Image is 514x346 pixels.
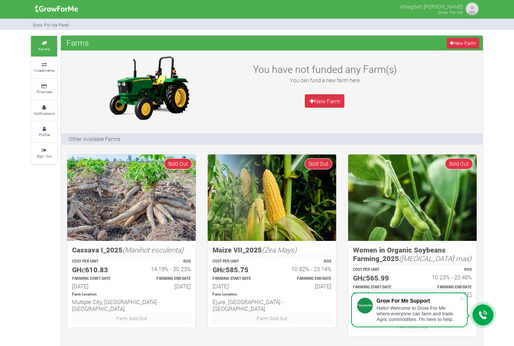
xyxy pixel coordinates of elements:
p: Estimated Farming End Date [279,276,331,282]
h3: You have not funded any Farm(s) [244,63,406,75]
img: growforme image [348,154,477,241]
h6: [DATE] [213,283,265,290]
p: ROS [138,259,191,264]
p: Estimated Farming Start Date [213,276,265,282]
a: Sign Out [31,143,57,163]
p: Location of Farm [213,292,331,297]
p: ROS [419,267,472,273]
small: Investments [34,68,55,73]
i: (Manihot esculenta) [123,245,183,254]
h5: Cassava I_2025 [72,246,191,254]
img: growforme image [67,154,196,241]
p: COST PER UNIT [213,259,265,264]
span: Sold Out [164,158,192,169]
p: You can fund a new farm here [244,76,406,84]
a: Investments [31,57,57,78]
span: Sold Out [304,158,332,169]
a: New Farm [305,94,344,108]
h5: Women in Organic Soybeans Farming_2025 [353,246,472,263]
h6: 14.19% - 30.23% [138,266,191,272]
p: Estimated Farming Start Date [353,285,406,290]
img: growforme image [465,1,480,16]
img: growforme image [208,154,336,241]
a: Profile [31,122,57,142]
div: Hello! Welcome to Grow For Me where everyone can farm and trade Agric commodities. I'm here to help. [377,305,459,322]
small: Finances [37,89,52,94]
h6: [DATE] [72,283,125,290]
a: Notifications [31,100,57,121]
h5: GHȼ565.99 [353,274,406,282]
i: ([MEDICAL_DATA] max) [399,254,471,263]
p: Estimated Farming End Date [138,276,191,282]
small: Farms [38,46,50,52]
h5: Maize VII_2025 [213,246,331,254]
small: Grow For Me Panel [33,22,69,28]
a: New Farm [447,38,479,49]
h6: [DATE] [279,283,331,290]
h5: GHȼ610.83 [72,266,125,274]
p: COST PER UNIT [353,267,406,273]
small: Profile [39,132,50,137]
p: Other Available Farms [69,135,120,143]
h6: 10.82% - 23.14% [279,266,331,272]
p: COST PER UNIT [72,259,125,264]
img: growforme image [32,1,81,16]
img: growforme image [102,54,196,122]
span: Farms [65,35,91,50]
div: Grow For Me Support [377,298,459,304]
small: Sign Out [37,153,52,159]
small: Grow For Me [438,9,463,15]
p: Ahiagbah [PERSON_NAME] [400,1,463,10]
h5: GHȼ585.75 [213,266,265,274]
span: Sold Out [445,158,473,169]
h6: 10.23% - 23.48% [419,274,472,281]
a: Farms [31,36,57,56]
a: Finances [31,79,57,99]
h6: [DATE] [419,291,472,298]
p: ROS [279,259,331,264]
small: Notifications [34,111,55,116]
p: Location of Farm [72,292,191,297]
i: (Zea Mays) [262,245,297,254]
p: Estimated Farming Start Date [72,276,125,282]
h6: Multiple City, [GEOGRAPHIC_DATA] - [GEOGRAPHIC_DATA] [72,298,191,312]
h6: [DATE] [353,291,406,298]
h6: [DATE] [138,283,191,290]
h6: Ejura, [GEOGRAPHIC_DATA] - [GEOGRAPHIC_DATA] [213,298,331,312]
p: Estimated Farming End Date [419,285,472,290]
